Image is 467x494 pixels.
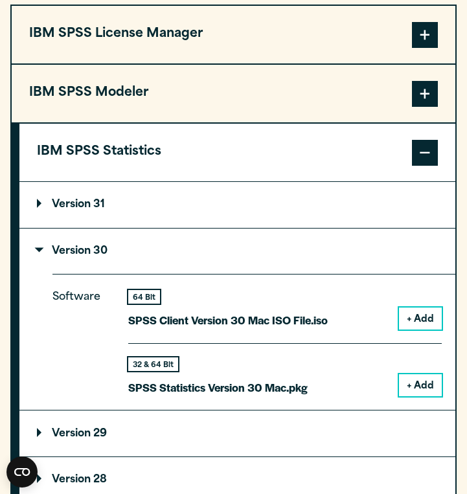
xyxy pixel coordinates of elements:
button: IBM SPSS License Manager [12,6,455,63]
p: Version 30 [37,246,108,256]
p: Version 29 [37,429,107,439]
button: IBM SPSS Modeler [12,65,455,122]
p: SPSS Client Version 30 Mac ISO File.iso [128,311,328,330]
div: 64 Bit [128,290,160,304]
div: 32 & 64 Bit [128,357,178,371]
p: Software [52,288,111,386]
summary: Version 31 [19,182,455,227]
button: + Add [399,308,442,330]
button: Open CMP widget [6,456,38,488]
button: + Add [399,374,442,396]
button: IBM SPSS Statistics [19,124,455,181]
summary: Version 29 [19,410,455,456]
p: SPSS Statistics Version 30 Mac.pkg [128,378,308,397]
summary: Version 30 [19,229,455,274]
p: Version 28 [37,475,107,485]
p: Version 31 [37,199,105,210]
